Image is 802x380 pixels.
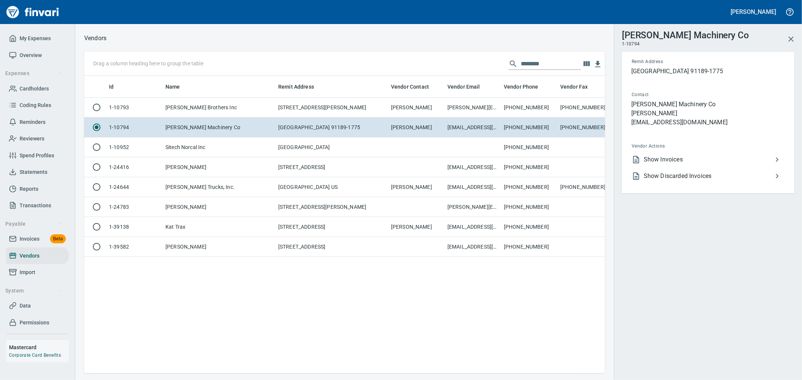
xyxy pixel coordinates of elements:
span: Reports [20,184,38,194]
a: Coding Rules [6,97,69,114]
td: 1-39582 [106,237,162,257]
td: [PHONE_NUMBER] [501,157,557,177]
td: [PHONE_NUMBER] [501,217,557,237]
td: 1-24644 [106,177,162,197]
span: Expenses [5,69,62,78]
span: Vendor Actions [632,143,724,150]
td: [PHONE_NUMBER] [557,177,614,197]
span: Name [165,82,180,91]
span: Beta [50,235,66,243]
span: Cardholders [20,84,49,93]
span: Remit Address [278,82,324,91]
p: Vendors [84,34,106,43]
span: Payable [5,219,62,229]
td: [PERSON_NAME] Machinery Co [162,118,275,137]
a: Permissions [6,314,69,331]
td: [STREET_ADDRESS] [275,237,388,257]
td: [PHONE_NUMBER] [557,118,614,137]
td: [PERSON_NAME] [162,197,275,217]
span: Id [109,82,114,91]
span: Spend Profiles [20,151,54,160]
span: Show Discarded Invoices [644,172,773,181]
button: [PERSON_NAME] [729,6,778,18]
td: Kat Trax [162,217,275,237]
td: [PHONE_NUMBER] [557,98,614,118]
span: Vendors [20,251,39,261]
span: My Expenses [20,34,51,43]
button: Payable [2,217,65,231]
td: [PERSON_NAME] [388,177,444,197]
td: [STREET_ADDRESS] [275,157,388,177]
td: [EMAIL_ADDRESS][DOMAIN_NAME] [444,118,501,137]
a: Vendors [6,247,69,264]
a: Data [6,297,69,314]
td: [EMAIL_ADDRESS][DOMAIN_NAME] [444,177,501,197]
span: Contact [632,91,716,99]
a: Transactions [6,197,69,214]
span: Vendor Email [447,82,480,91]
button: Expenses [2,66,65,80]
span: Transactions [20,201,51,210]
nav: breadcrumb [84,34,106,43]
span: System [5,286,62,296]
a: Reviewers [6,130,69,147]
td: 1-10952 [106,137,162,157]
td: [PERSON_NAME] [162,237,275,257]
td: [PHONE_NUMBER] [501,177,557,197]
a: Overview [6,47,69,64]
a: Import [6,264,69,281]
span: Vendor Fax [560,82,588,91]
a: Finvari [5,3,61,21]
td: [PERSON_NAME][EMAIL_ADDRESS][PERSON_NAME][DOMAIN_NAME] [444,197,501,217]
span: Vendor Fax [560,82,598,91]
h6: Mastercard [9,343,69,351]
p: [GEOGRAPHIC_DATA] 91189-1775 [631,67,785,76]
td: 1-24783 [106,197,162,217]
a: Cardholders [6,80,69,97]
td: [STREET_ADDRESS] [275,217,388,237]
p: [PERSON_NAME] Machinery Co [631,100,785,109]
td: [PERSON_NAME][EMAIL_ADDRESS][DOMAIN_NAME] [444,98,501,118]
span: Vendor Contact [391,82,429,91]
td: [PERSON_NAME] [388,217,444,237]
td: 1-10794 [106,118,162,137]
span: Data [20,301,31,311]
a: Corporate Card Benefits [9,353,61,358]
p: Drag a column heading here to group the table [93,60,203,67]
span: Import [20,268,35,277]
button: Download Table [592,59,603,70]
span: Reviewers [20,134,44,143]
td: [PHONE_NUMBER] [501,237,557,257]
a: Reports [6,181,69,198]
a: My Expenses [6,30,69,47]
span: Vendor Contact [391,82,439,91]
a: Reminders [6,114,69,131]
button: System [2,284,65,298]
button: Close Vendor [782,30,800,48]
td: Sitech Norcal Inc [162,137,275,157]
td: [EMAIL_ADDRESS][DOMAIN_NAME] [444,157,501,177]
td: [EMAIL_ADDRESS][DOMAIN_NAME] [444,237,501,257]
td: [STREET_ADDRESS][PERSON_NAME] [275,197,388,217]
td: [PERSON_NAME] Trucks, Inc. [162,177,275,197]
span: Name [165,82,190,91]
span: Remit Address [278,82,314,91]
span: Vendor Email [447,82,490,91]
button: Choose columns to display [581,58,592,69]
a: Spend Profiles [6,147,69,164]
td: [STREET_ADDRESS][PERSON_NAME] [275,98,388,118]
a: InvoicesBeta [6,231,69,247]
span: Invoices [20,234,39,244]
h5: [PERSON_NAME] [731,8,776,16]
td: [PERSON_NAME] [388,118,444,137]
span: Reminders [20,118,45,127]
td: [PHONE_NUMBER] [501,197,557,217]
span: Vendor Phone [504,82,548,91]
h3: [PERSON_NAME] Machinery Co [622,28,749,41]
span: Overview [20,51,42,60]
span: Statements [20,167,47,177]
span: Vendor Phone [504,82,538,91]
span: 1-10794 [622,41,640,48]
td: [EMAIL_ADDRESS][DOMAIN_NAME] [444,217,501,237]
span: Permissions [20,318,49,327]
